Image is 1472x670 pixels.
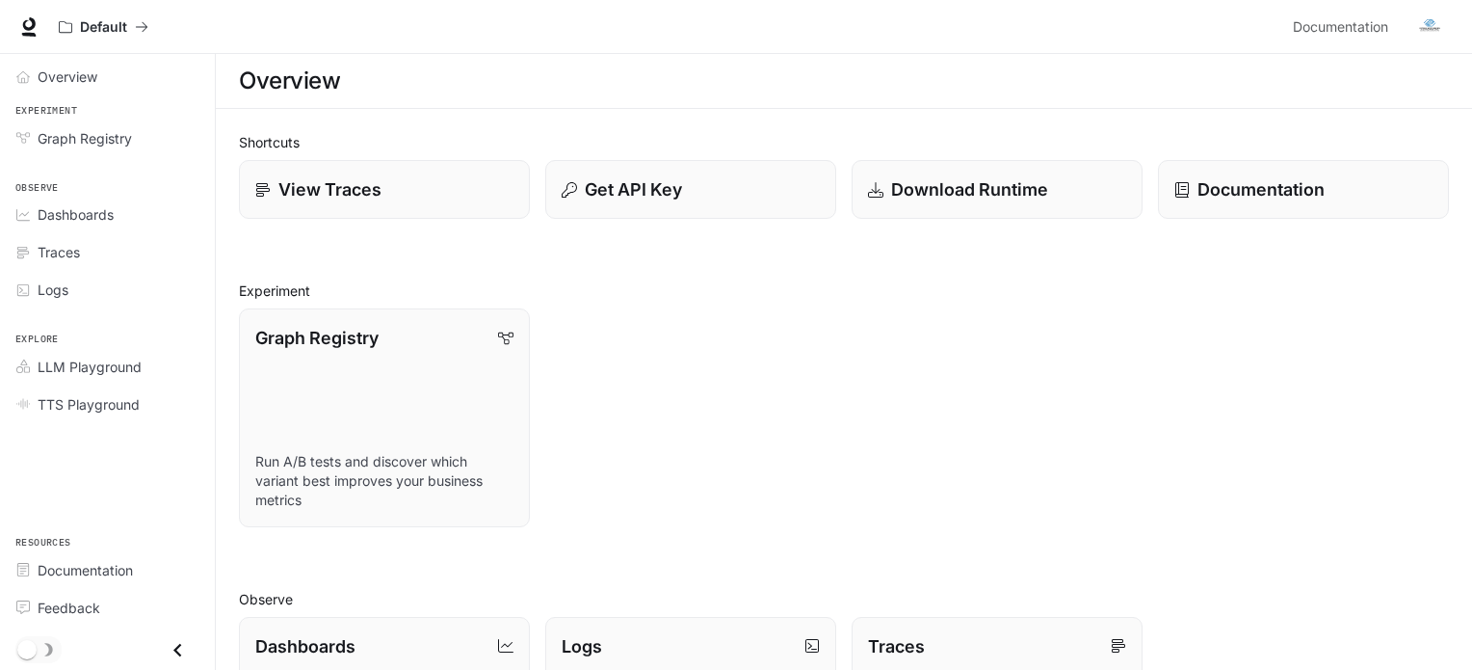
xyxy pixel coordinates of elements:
h2: Experiment [239,281,1449,301]
button: All workspaces [50,8,157,46]
span: Dashboards [38,204,114,225]
p: Logs [562,633,602,659]
span: LLM Playground [38,357,142,377]
span: Documentation [38,560,133,580]
a: View Traces [239,160,530,219]
a: Dashboards [8,198,207,231]
a: LLM Playground [8,350,207,384]
h2: Observe [239,589,1449,609]
a: Feedback [8,591,207,625]
a: Documentation [1285,8,1403,46]
button: User avatar [1410,8,1449,46]
p: Dashboards [255,633,355,659]
a: Graph Registry [8,121,207,155]
span: Logs [38,280,68,300]
span: Overview [38,67,97,87]
a: Documentation [8,553,207,587]
a: Traces [8,235,207,269]
p: Download Runtime [891,176,1048,202]
span: Documentation [1293,15,1388,40]
p: Get API Key [585,176,682,202]
h1: Overview [239,62,340,100]
p: Graph Registry [255,325,379,351]
span: Feedback [38,598,100,618]
h2: Shortcuts [239,132,1449,152]
img: User avatar [1416,13,1443,40]
button: Close drawer [156,630,199,670]
span: Dark mode toggle [17,638,37,659]
span: Traces [38,242,80,262]
p: View Traces [278,176,381,202]
a: Download Runtime [852,160,1143,219]
a: Graph RegistryRun A/B tests and discover which variant best improves your business metrics [239,308,530,527]
p: Documentation [1197,176,1325,202]
p: Default [80,19,127,36]
a: TTS Playground [8,388,207,421]
p: Traces [868,633,925,659]
span: Graph Registry [38,128,132,148]
a: Logs [8,273,207,307]
span: TTS Playground [38,394,140,415]
a: Overview [8,60,207,94]
button: Get API Key [545,160,836,219]
p: Run A/B tests and discover which variant best improves your business metrics [255,452,513,510]
a: Documentation [1158,160,1449,219]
